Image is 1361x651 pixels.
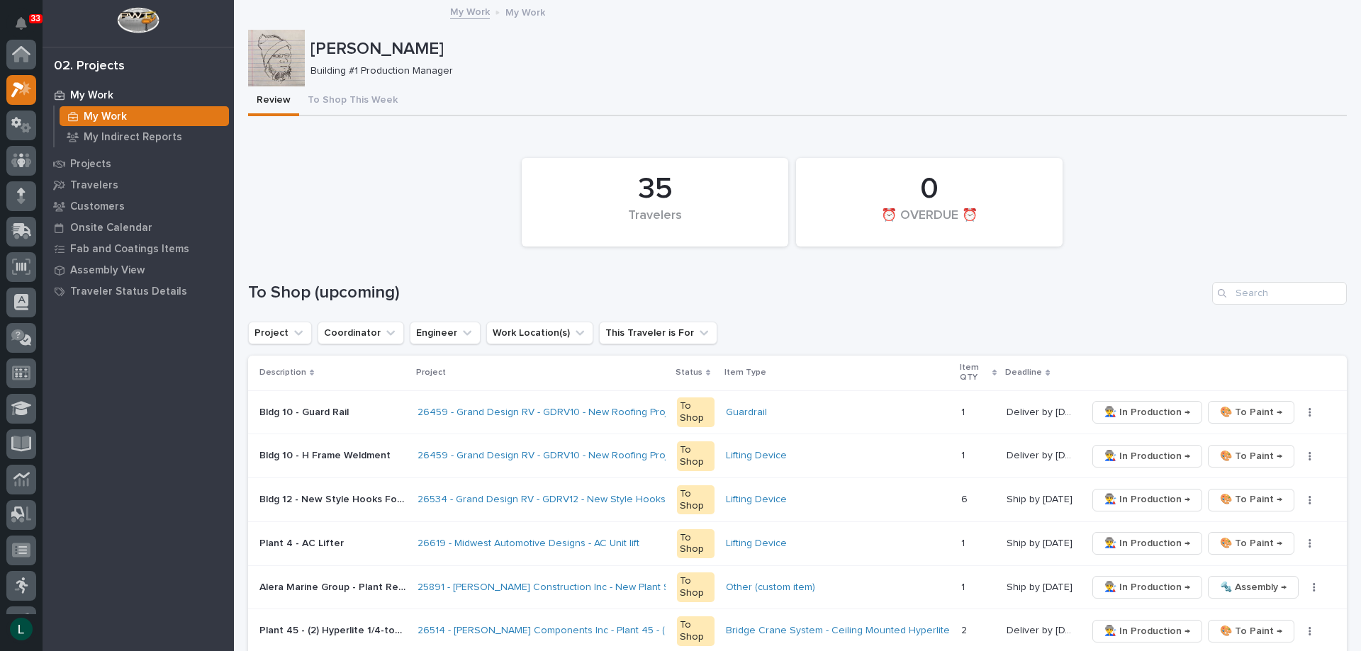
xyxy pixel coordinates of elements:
[726,582,815,594] a: Other (custom item)
[1104,623,1190,640] span: 👨‍🏭 In Production →
[70,222,152,234] p: Onsite Calendar
[259,404,352,419] p: Bldg 10 - Guard Rail
[505,4,545,19] p: My Work
[43,238,234,259] a: Fab and Coatings Items
[84,131,182,144] p: My Indirect Reports
[726,538,787,550] a: Lifting Device
[1208,576,1299,599] button: 🔩 Assembly →
[84,111,127,123] p: My Work
[677,485,715,515] div: To Shop
[43,196,234,217] a: Customers
[961,622,970,637] p: 2
[318,322,404,344] button: Coordinator
[677,529,715,559] div: To Shop
[1212,282,1347,305] input: Search
[961,579,968,594] p: 1
[43,217,234,238] a: Onsite Calendar
[410,322,481,344] button: Engineer
[1007,622,1078,637] p: Deliver by 8/25/25
[1220,491,1282,508] span: 🎨 To Paint →
[1220,404,1282,421] span: 🎨 To Paint →
[1092,532,1202,555] button: 👨‍🏭 In Production →
[1104,404,1190,421] span: 👨‍🏭 In Production →
[677,572,715,602] div: To Shop
[6,614,36,644] button: users-avatar
[248,86,299,116] button: Review
[1007,447,1078,462] p: Deliver by 8/14/25
[724,365,766,380] p: Item Type
[416,365,446,380] p: Project
[31,13,40,23] p: 33
[418,625,856,637] a: 26514 - [PERSON_NAME] Components Inc - Plant 45 - (2) Hyperlite ¼ ton bridge cranes; 24’ x 60’
[1092,620,1202,642] button: 👨‍🏭 In Production →
[1220,579,1287,596] span: 🔩 Assembly →
[248,565,1347,609] tr: Alera Marine Group - Plant Restroom Bearing PlatesAlera Marine Group - Plant Restroom Bearing Pla...
[726,625,950,637] a: Bridge Crane System - Ceiling Mounted Hyperlite
[418,538,639,550] a: 26619 - Midwest Automotive Designs - AC Unit lift
[677,616,715,646] div: To Shop
[1220,623,1282,640] span: 🎨 To Paint →
[1092,576,1202,599] button: 👨‍🏭 In Production →
[1220,535,1282,552] span: 🎨 To Paint →
[310,39,1341,60] p: [PERSON_NAME]
[259,622,409,637] p: Plant 45 - (2) Hyperlite 1/4-ton Bridge Cranes
[820,208,1038,238] div: ⏰ OVERDUE ⏰
[1208,401,1294,424] button: 🎨 To Paint →
[1007,491,1075,506] p: Ship by [DATE]
[726,494,787,506] a: Lifting Device
[726,450,787,462] a: Lifting Device
[6,9,36,38] button: Notifications
[70,243,189,256] p: Fab and Coatings Items
[599,322,717,344] button: This Traveler is For
[1104,491,1190,508] span: 👨‍🏭 In Production →
[259,535,347,550] p: Plant 4 - AC Lifter
[1007,579,1075,594] p: Ship by [DATE]
[299,86,406,116] button: To Shop This Week
[43,281,234,302] a: Traveler Status Details
[43,174,234,196] a: Travelers
[677,397,715,427] div: To Shop
[961,491,970,506] p: 6
[961,535,968,550] p: 1
[259,579,409,594] p: Alera Marine Group - Plant Restroom Bearing Plates
[677,441,715,471] div: To Shop
[726,407,767,419] a: Guardrail
[70,264,145,277] p: Assembly View
[486,322,593,344] button: Work Location(s)
[117,7,159,33] img: Workspace Logo
[418,407,682,419] a: 26459 - Grand Design RV - GDRV10 - New Roofing Project
[43,259,234,281] a: Assembly View
[248,478,1347,522] tr: Bldg 12 - New Style Hooks For Floors DeptBldg 12 - New Style Hooks For Floors Dept 26534 - Grand ...
[259,365,306,380] p: Description
[450,3,490,19] a: My Work
[1104,535,1190,552] span: 👨‍🏭 In Production →
[248,521,1347,565] tr: Plant 4 - AC LifterPlant 4 - AC Lifter 26619 - Midwest Automotive Designs - AC Unit lift To ShopL...
[418,494,739,506] a: 26534 - Grand Design RV - GDRV12 - New Style Hooks For Floors Dept
[960,360,989,386] p: Item QTY
[70,200,125,213] p: Customers
[1208,489,1294,511] button: 🎨 To Paint →
[418,450,682,462] a: 26459 - Grand Design RV - GDRV10 - New Roofing Project
[546,208,764,238] div: Travelers
[43,84,234,106] a: My Work
[1092,401,1202,424] button: 👨‍🏭 In Production →
[1005,365,1042,380] p: Deadline
[70,285,187,298] p: Traveler Status Details
[43,153,234,174] a: Projects
[1208,532,1294,555] button: 🎨 To Paint →
[248,390,1347,434] tr: Bldg 10 - Guard RailBldg 10 - Guard Rail 26459 - Grand Design RV - GDRV10 - New Roofing Project T...
[1092,489,1202,511] button: 👨‍🏭 In Production →
[54,59,125,74] div: 02. Projects
[961,404,968,419] p: 1
[546,171,764,207] div: 35
[70,89,113,102] p: My Work
[70,179,118,192] p: Travelers
[310,65,1335,77] p: Building #1 Production Manager
[55,127,234,147] a: My Indirect Reports
[1208,620,1294,642] button: 🎨 To Paint →
[1092,445,1202,468] button: 👨‍🏭 In Production →
[1104,579,1190,596] span: 👨‍🏭 In Production →
[1220,448,1282,465] span: 🎨 To Paint →
[418,582,783,594] a: 25891 - [PERSON_NAME] Construction Inc - New Plant Setup - Mezzanine Project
